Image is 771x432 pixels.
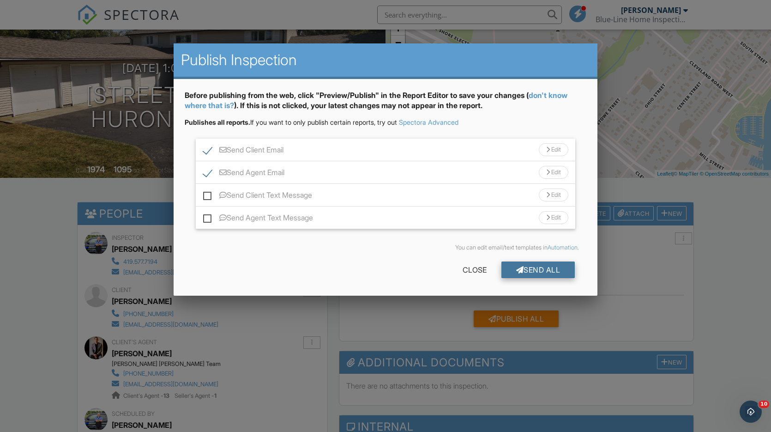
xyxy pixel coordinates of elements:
div: Edit [539,211,568,224]
label: Send Client Text Message [203,191,312,202]
span: If you want to only publish certain reports, try out [185,118,397,126]
div: Close [448,262,501,278]
a: Automation [548,244,578,251]
label: Send Client Email [203,146,283,157]
div: Edit [539,143,568,156]
a: Spectora Advanced [399,118,458,126]
strong: Publishes all reports. [185,118,250,126]
a: don't know where that is? [185,91,567,110]
span: 10 [759,401,769,408]
div: Before publishing from the web, click "Preview/Publish" in the Report Editor to save your changes... [185,90,587,118]
iframe: Intercom live chat [740,401,762,423]
div: Edit [539,189,568,201]
label: Send Agent Text Message [203,213,313,225]
label: Send Agent Email [203,168,284,180]
div: You can edit email/text templates in . [192,244,579,251]
div: Send All [501,262,575,278]
div: Edit [539,166,568,179]
h2: Publish Inspection [181,51,590,69]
